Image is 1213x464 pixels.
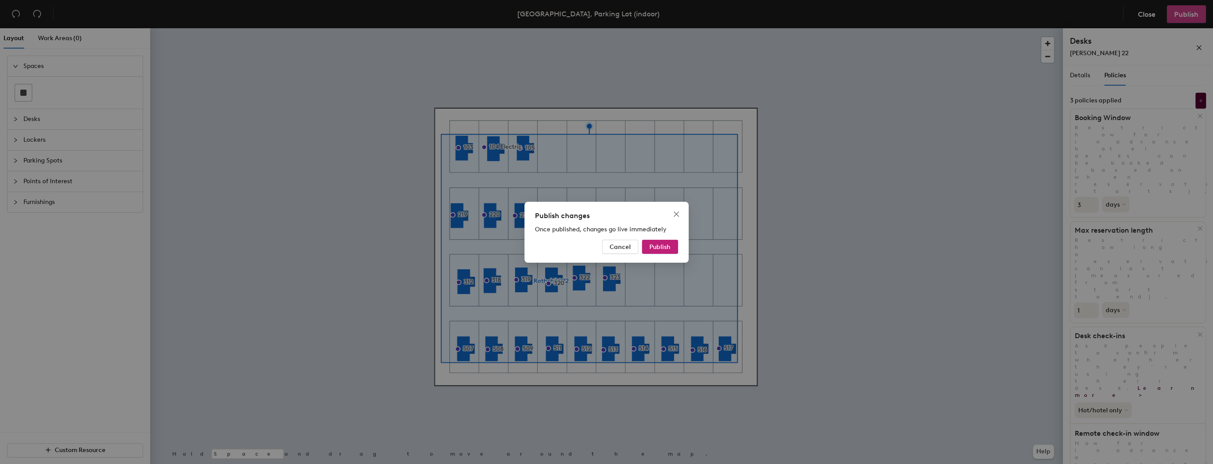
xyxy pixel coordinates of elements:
[669,207,683,221] button: Close
[602,240,638,254] button: Cancel
[610,243,631,250] span: Cancel
[669,211,683,218] span: Close
[642,240,678,254] button: Publish
[649,243,671,250] span: Publish
[535,211,678,221] div: Publish changes
[673,211,680,218] span: close
[535,226,667,233] span: Once published, changes go live immediately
